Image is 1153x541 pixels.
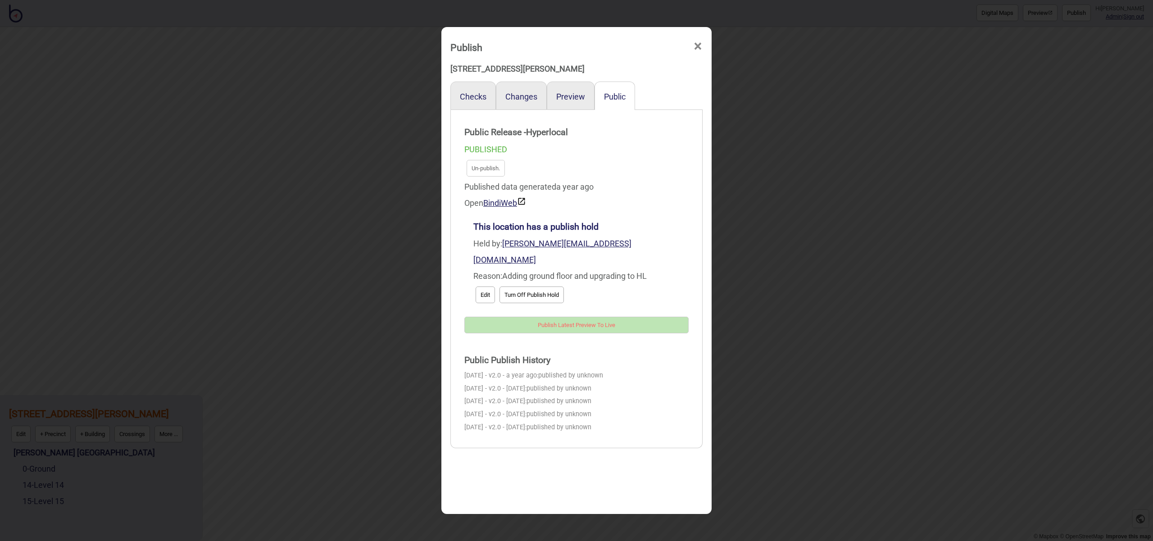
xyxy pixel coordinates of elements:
button: Checks [460,92,486,101]
button: Publish Latest Preview To Live [464,317,689,333]
div: [STREET_ADDRESS][PERSON_NAME] [450,61,703,77]
img: preview [517,197,526,206]
div: [DATE] - v2.0 - [DATE]: [464,421,689,434]
div: Reason: Adding ground floor and upgrading to HL [473,268,680,284]
span: published by unknown [527,410,591,418]
button: Un-publish. [467,160,505,177]
strong: Public Release - Hyperlocal [464,123,689,141]
span: published by unknown [527,397,591,405]
div: Held by: [473,236,680,268]
button: Edit [476,286,495,303]
div: [DATE] - v2.0 - [DATE]: [464,395,689,408]
span: published by unknown [538,372,603,379]
div: [DATE] - v2.0 - [DATE]: [464,382,689,396]
div: Open [464,195,689,211]
span: published by unknown [527,423,591,431]
button: Preview [556,92,585,101]
button: Public [604,92,626,101]
div: Publish [450,38,482,57]
span: × [693,32,703,61]
a: BindiWeb [483,198,526,208]
strong: This location has a publish hold [473,218,680,236]
strong: Public Publish History [464,351,689,369]
span: PUBLISHED [464,145,507,154]
span: published by unknown [527,385,591,392]
div: Published data generated a year ago [464,179,689,195]
button: Changes [505,92,537,101]
div: [DATE] - v2.0 - a year ago: [464,369,689,382]
button: Turn Off Publish Hold [499,286,564,303]
div: [DATE] - v2.0 - [DATE]: [464,408,689,421]
a: [PERSON_NAME][EMAIL_ADDRESS][DOMAIN_NAME] [473,239,631,264]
